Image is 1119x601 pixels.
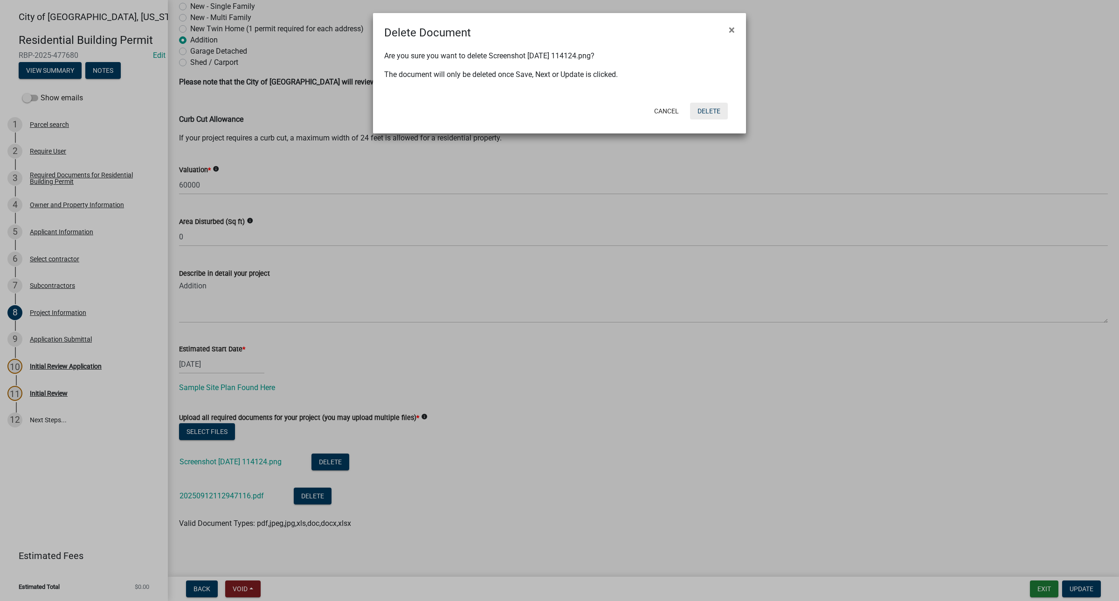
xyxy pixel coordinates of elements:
button: Delete [690,103,728,119]
span: × [729,23,735,36]
button: Cancel [647,103,686,119]
p: Are you sure you want to delete Screenshot [DATE] 114124.png? [384,50,735,62]
button: Close [721,17,742,43]
h4: Delete Document [384,24,471,41]
p: The document will only be deleted once Save, Next or Update is clicked. [384,69,735,80]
